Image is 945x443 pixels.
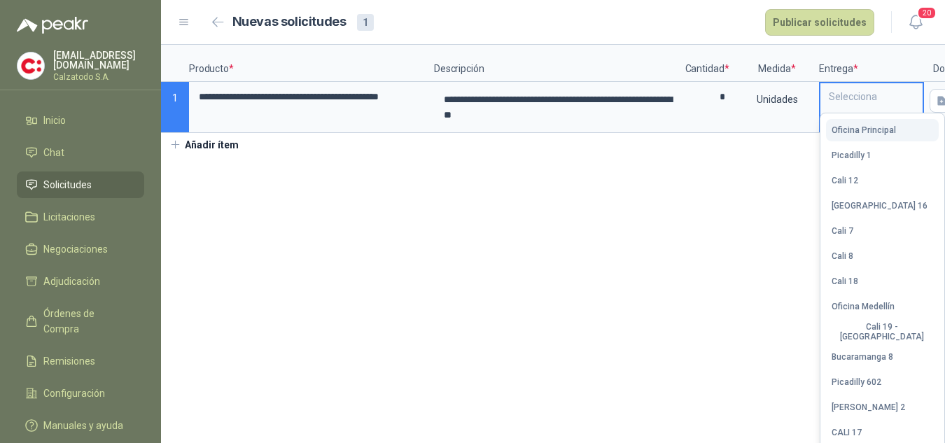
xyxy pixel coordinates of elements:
span: Remisiones [43,353,95,369]
p: Descripción [434,45,679,82]
button: Picadilly 1 [826,144,939,167]
div: Picadilly 1 [832,150,871,160]
span: Solicitudes [43,177,92,192]
a: Configuración [17,380,144,407]
p: Cantidad [679,45,735,82]
span: Inicio [43,113,66,128]
a: Licitaciones [17,204,144,230]
a: Solicitudes [17,171,144,198]
button: Oficina Principal [826,119,939,141]
span: Manuales y ayuda [43,418,123,433]
p: [EMAIL_ADDRESS][DOMAIN_NAME] [53,50,144,70]
a: Adjudicación [17,268,144,295]
button: Publicar solicitudes [765,9,874,36]
div: Cali 8 [832,251,853,261]
a: Chat [17,139,144,166]
span: 20 [917,6,937,20]
span: Configuración [43,386,105,401]
button: [GEOGRAPHIC_DATA] 16 [826,195,939,217]
div: Bucaramanga 8 [832,352,893,362]
p: Medida [735,45,819,82]
div: Cali 12 [832,176,858,185]
div: Selecciona [820,83,923,110]
button: Oficina Medellín [826,295,939,318]
div: Picadilly 602 [832,377,881,387]
div: [GEOGRAPHIC_DATA] 16 [832,201,927,211]
span: Chat [43,145,64,160]
div: Cali 19 - [GEOGRAPHIC_DATA] [832,322,933,342]
div: Unidades [736,83,818,115]
button: Bucaramanga 8 [826,346,939,368]
span: Negociaciones [43,241,108,257]
button: Cali 18 [826,270,939,293]
button: Añadir ítem [161,133,247,157]
button: Cali 8 [826,245,939,267]
a: Inicio [17,107,144,134]
div: [PERSON_NAME] 2 [832,402,905,412]
div: CALI 17 [832,428,862,437]
div: Oficina Medellín [832,302,895,311]
a: Remisiones [17,348,144,374]
h2: Nuevas solicitudes [232,12,346,32]
button: Cali 7 [826,220,939,242]
button: 20 [903,10,928,35]
div: Cali 18 [832,276,858,286]
img: Logo peakr [17,17,88,34]
button: Cali 19 - [GEOGRAPHIC_DATA] [826,321,939,343]
button: Cali 12 [826,169,939,192]
div: 1 [357,14,374,31]
div: Oficina Principal [832,125,896,135]
img: Company Logo [17,52,44,79]
p: Entrega [819,45,924,82]
p: 1 [161,82,189,133]
p: Calzatodo S.A. [53,73,144,81]
a: Negociaciones [17,236,144,262]
p: Producto [189,45,434,82]
a: Órdenes de Compra [17,300,144,342]
span: Licitaciones [43,209,95,225]
button: Picadilly 602 [826,371,939,393]
a: Manuales y ayuda [17,412,144,439]
div: Cali 7 [832,226,853,236]
span: Órdenes de Compra [43,306,131,337]
button: [PERSON_NAME] 2 [826,396,939,419]
span: Adjudicación [43,274,100,289]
